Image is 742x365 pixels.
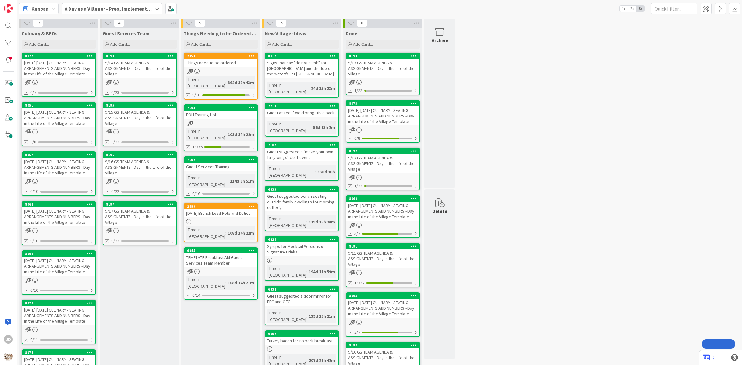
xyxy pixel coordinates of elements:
[268,187,338,192] div: 6833
[432,36,448,44] div: Archive
[311,124,312,131] span: :
[346,292,420,337] a: 8065[DATE] [DATE] CULINARY - SEATING ARRANGEMENTS AND NUMBERS - Day in the Life of the Village Te...
[108,179,112,183] span: 19
[184,53,257,67] div: 2858Things need to be ordered
[4,4,13,13] img: Visit kanbanzone.com
[226,131,255,138] div: 108d 14h 22m
[187,106,257,110] div: 7103
[351,320,355,324] span: 43
[187,248,257,253] div: 6945
[276,19,286,27] span: 15
[307,219,336,225] div: 139d 15h 20m
[265,237,338,256] div: 6226Syrups for Mocktail Versions of Signature Drinks
[27,327,31,331] span: 37
[346,202,419,221] div: [DATE] [DATE] CULINARY - SEATING ARRANGEMENTS AND NUMBERS - Day in the Life of the Village Template
[354,329,360,336] span: 5/7
[184,163,257,171] div: Guest Services Training
[346,293,419,299] div: 8065
[25,252,95,256] div: 8066
[106,202,176,206] div: 8197
[346,101,419,125] div: 8073[DATE] [DATE] CULINARY - SEATING ARRANGEMENTS AND NUMBERS - Day in the Life of the Village Te...
[103,108,176,127] div: 9/15 GS TEAM AGENDA & ASSIGNMENTS - Day in the Life of the Village
[354,135,360,142] span: 6/8
[265,292,338,306] div: Guest suggested a door mirror for FFC and OFC
[33,19,43,27] span: 17
[103,201,177,245] a: 81979/17 GS TEAM AGENDA & ASSIGNMENTS - Day in the Life of the Village0/22
[226,79,255,86] div: 362d 12h 43m
[346,53,419,78] div: 81939/13 GS TEAM AGENDA & ASSIGNMENTS - Day in the Life of the Village
[22,108,95,127] div: [DATE] [DATE] CULINARY - SEATING ARRANGEMENTS AND NUMBERS - Day in the Life of the Village Template
[228,178,255,185] div: 114d 9h 51m
[22,103,95,108] div: 8051
[189,269,193,273] span: 37
[22,152,95,177] div: 8057[DATE] [DATE] CULINARY - SEATING ARRANGEMENTS AND NUMBERS - Day in the Life of the Village Te...
[103,59,176,78] div: 9/14 GS TEAM AGENDA & ASSIGNMENTS - Day in the Life of the Village
[265,148,338,161] div: Guest suggested a "make your own fairy wings" craft event
[4,335,13,344] div: JD
[346,148,419,173] div: 81929/12 GS TEAM AGENDA & ASSIGNMENTS - Day in the Life of the Village
[22,53,95,59] div: 8077
[187,158,257,162] div: 7152
[267,309,306,323] div: Time in [GEOGRAPHIC_DATA]
[346,59,419,78] div: 9/13 GS TEAM AGENDA & ASSIGNMENTS - Day in the Life of the Village
[103,152,176,158] div: 8196
[22,158,95,177] div: [DATE] [DATE] CULINARY - SEATING ARRANGEMENTS AND NUMBERS - Day in the Life of the Village Template
[103,103,176,108] div: 8195
[265,103,339,137] a: 7718Guest asked if we'd bring trivia backTime in [GEOGRAPHIC_DATA]:56d 13h 2m
[353,41,373,47] span: Add Card...
[265,142,339,181] a: 7102Guest suggested a "make your own fairy wings" craft eventTime in [GEOGRAPHIC_DATA]:120d 18h
[25,202,95,206] div: 8062
[346,154,419,173] div: 9/12 GS TEAM AGENDA & ASSIGNMENTS - Day in the Life of the Village
[184,253,257,267] div: TEMPLATE Breakfast AM Guest Services Team Member
[346,196,419,221] div: 8069[DATE] [DATE] CULINARY - SEATING ARRANGEMENTS AND NUMBERS - Day in the Life of the Village Te...
[22,300,96,344] a: 8070[DATE] [DATE] CULINARY - SEATING ARRANGEMENTS AND NUMBERS - Day in the Life of the Village Te...
[226,279,255,286] div: 108d 14h 21m
[309,85,336,92] div: 24d 15h 23m
[192,292,200,299] span: 0/14
[272,41,292,47] span: Add Card...
[306,268,307,275] span: :
[29,41,49,47] span: Add Card...
[103,103,176,127] div: 81959/15 GS TEAM AGENDA & ASSIGNMENTS - Day in the Life of the Village
[265,242,338,256] div: Syrups for Mocktail Versions of Signature Drinks
[106,54,176,58] div: 8194
[189,69,193,73] span: 4
[225,131,226,138] span: :
[27,179,31,183] span: 37
[25,103,95,108] div: 8051
[22,350,95,355] div: 8074
[25,153,95,157] div: 8057
[192,144,203,150] span: 13/36
[22,257,95,276] div: [DATE] [DATE] CULINARY - SEATING ARRANGEMENTS AND NUMBERS - Day in the Life of the Village Template
[184,204,257,217] div: 2689[DATE] Brunch Lead Role and Duties
[111,238,119,244] span: 0/22
[191,41,211,47] span: Add Card...
[192,190,200,197] span: 0/16
[22,300,95,306] div: 8070
[225,279,226,286] span: :
[192,92,200,98] span: 9/10
[346,244,419,268] div: 81919/11 GS TEAM AGENDA & ASSIGNMENTS - Day in the Life of the Village
[265,103,338,117] div: 7718Guest asked if we'd bring trivia back
[103,202,176,207] div: 8197
[346,148,419,154] div: 8192
[267,215,306,229] div: Time in [GEOGRAPHIC_DATA]
[346,249,419,268] div: 9/11 GS TEAM AGENDA & ASSIGNMENTS - Day in the Life of the Village
[346,53,419,59] div: 8193
[354,183,362,189] span: 1/22
[184,248,257,253] div: 6945
[22,53,95,78] div: 8077[DATE] [DATE] CULINARY - SEATING ARRANGEMENTS AND NUMBERS - Day in the Life of the Village Te...
[25,301,95,305] div: 8070
[346,243,420,287] a: 81919/11 GS TEAM AGENDA & ASSIGNMENTS - Day in the Life of the Village13/22
[22,103,95,127] div: 8051[DATE] [DATE] CULINARY - SEATING ARRANGEMENTS AND NUMBERS - Day in the Life of the Village Te...
[265,286,338,306] div: 6832Guest suggested a door mirror for FFC and OFC
[267,165,315,179] div: Time in [GEOGRAPHIC_DATA]
[265,53,339,98] a: 8017Signs that say "do not climb" for [GEOGRAPHIC_DATA] and the top of the waterfall at [GEOGRAPH...
[103,30,150,36] span: Guest Services Team
[346,101,419,106] div: 8073
[225,230,226,236] span: :
[307,313,336,320] div: 139d 15h 21m
[111,139,119,145] span: 0/22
